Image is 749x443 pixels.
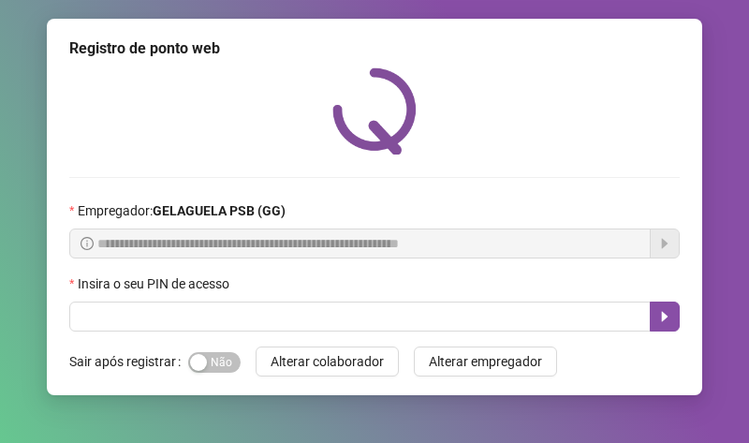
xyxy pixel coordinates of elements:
span: caret-right [657,309,672,324]
label: Insira o seu PIN de acesso [69,273,242,294]
button: Alterar colaborador [256,347,399,377]
span: info-circle [81,237,94,250]
span: Empregador : [78,200,286,221]
label: Sair após registrar [69,347,188,377]
button: Alterar empregador [414,347,557,377]
div: Registro de ponto web [69,37,680,60]
strong: GELAGUELA PSB (GG) [153,203,286,218]
img: QRPoint [332,67,417,155]
span: Alterar colaborador [271,351,384,372]
span: Alterar empregador [429,351,542,372]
